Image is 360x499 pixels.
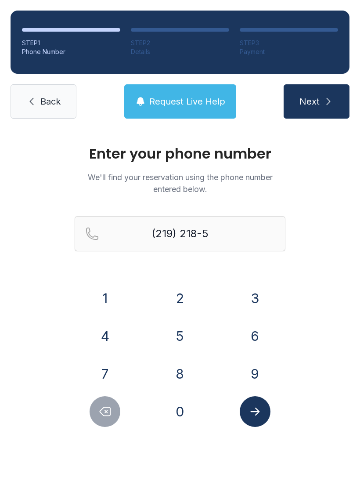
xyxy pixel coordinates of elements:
button: 8 [165,358,195,389]
button: 9 [240,358,270,389]
div: STEP 3 [240,39,338,47]
h1: Enter your phone number [75,147,285,161]
p: We'll find your reservation using the phone number entered below. [75,171,285,195]
span: Back [40,95,61,108]
button: 2 [165,283,195,314]
span: Next [299,95,320,108]
div: STEP 2 [131,39,229,47]
input: Reservation phone number [75,216,285,251]
button: 4 [90,321,120,351]
div: STEP 1 [22,39,120,47]
button: 7 [90,358,120,389]
span: Request Live Help [149,95,225,108]
button: 5 [165,321,195,351]
button: 0 [165,396,195,427]
div: Phone Number [22,47,120,56]
button: Delete number [90,396,120,427]
div: Payment [240,47,338,56]
div: Details [131,47,229,56]
button: 6 [240,321,270,351]
button: 3 [240,283,270,314]
button: Submit lookup form [240,396,270,427]
button: 1 [90,283,120,314]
